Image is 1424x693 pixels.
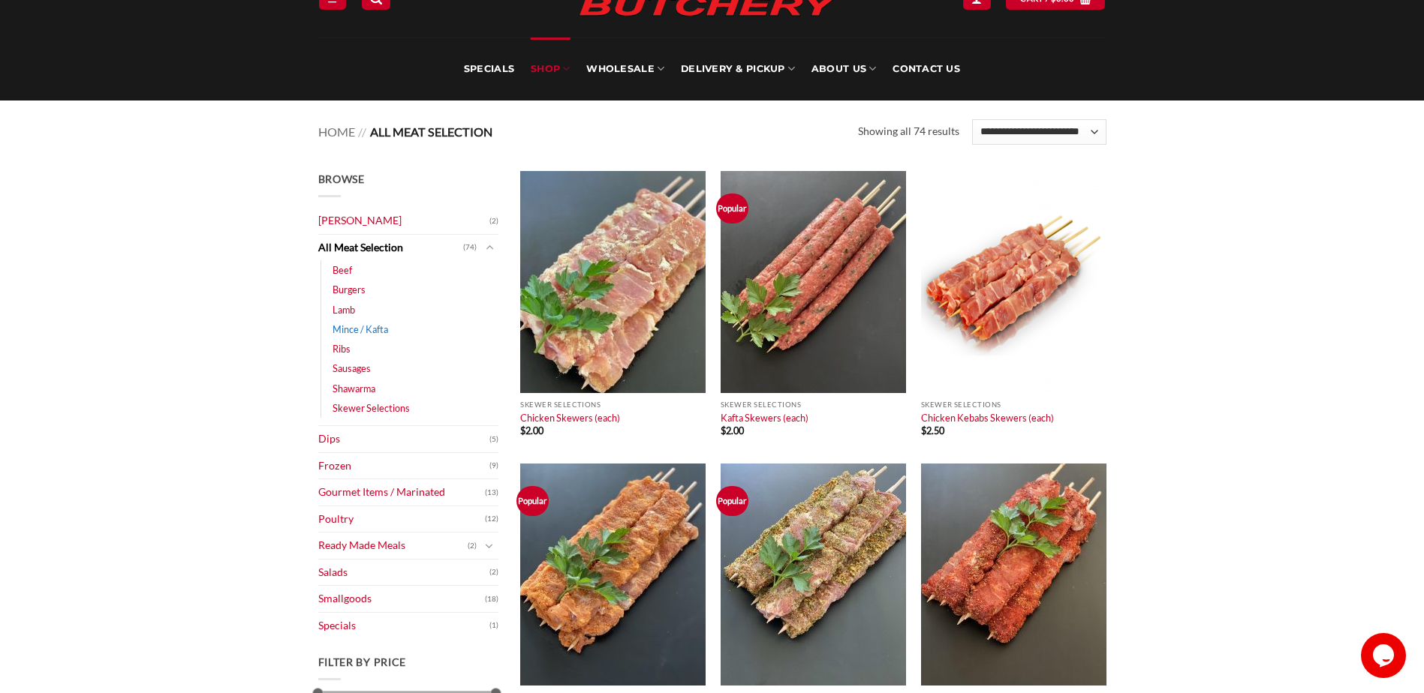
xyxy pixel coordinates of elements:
[489,428,498,451] span: (5)
[520,463,706,685] img: Chicken_Skewers_Pepper_Lemon_Marinade
[480,239,498,256] button: Toggle
[921,424,926,436] span: $
[333,398,410,418] a: Skewer Selections
[318,208,489,234] a: [PERSON_NAME]
[520,412,620,424] a: Chicken Skewers (each)
[333,260,352,280] a: Beef
[520,400,706,409] p: Skewer Selections
[721,424,726,436] span: $
[921,424,944,436] bdi: 2.50
[489,210,498,232] span: (2)
[858,123,959,140] p: Showing all 74 results
[333,339,351,358] a: Ribs
[921,412,1054,424] a: Chicken Kebabs Skewers (each)
[318,655,407,668] span: Filter by price
[921,463,1106,685] img: Chicken_Skewers_with_Italian_Basil
[333,280,366,299] a: Burgers
[318,559,489,586] a: Salads
[489,614,498,637] span: (1)
[318,235,463,261] a: All Meat Selection
[520,171,706,393] img: Chicken Skewers
[489,561,498,583] span: (2)
[721,463,906,685] img: Chicken_Skewers_in_Herb_and_Garlic_Garnish
[480,538,498,554] button: Toggle
[531,37,570,100] a: SHOP
[318,124,355,139] a: Home
[485,508,498,530] span: (12)
[333,300,355,319] a: Lamb
[721,412,808,424] a: Kafta Skewers (each)
[318,426,489,452] a: Dips
[681,37,795,100] a: Delivery & Pickup
[318,453,489,479] a: Frozen
[1361,633,1409,678] iframe: chat widget
[464,37,514,100] a: Specials
[333,358,371,378] a: Sausages
[721,424,744,436] bdi: 2.00
[921,171,1106,393] img: Chicken Kebabs Skewers
[463,236,477,259] span: (74)
[333,379,375,398] a: Shawarma
[721,400,906,409] p: Skewer Selections
[586,37,664,100] a: Wholesale
[318,479,485,505] a: Gourmet Items / Marinated
[318,172,365,185] span: Browse
[520,424,543,436] bdi: 2.00
[972,119,1106,145] select: Shop order
[318,506,485,532] a: Poultry
[489,454,498,477] span: (9)
[893,37,960,100] a: Contact Us
[485,588,498,610] span: (18)
[721,171,906,393] img: Kafta Skewers
[318,532,468,559] a: Ready Made Meals
[318,613,489,639] a: Specials
[485,481,498,504] span: (13)
[520,424,525,436] span: $
[370,124,492,139] span: All Meat Selection
[468,535,477,557] span: (2)
[333,319,388,339] a: Mince / Kafta
[811,37,876,100] a: About Us
[921,400,1106,409] p: Skewer Selections
[318,586,485,612] a: Smallgoods
[358,124,366,139] span: //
